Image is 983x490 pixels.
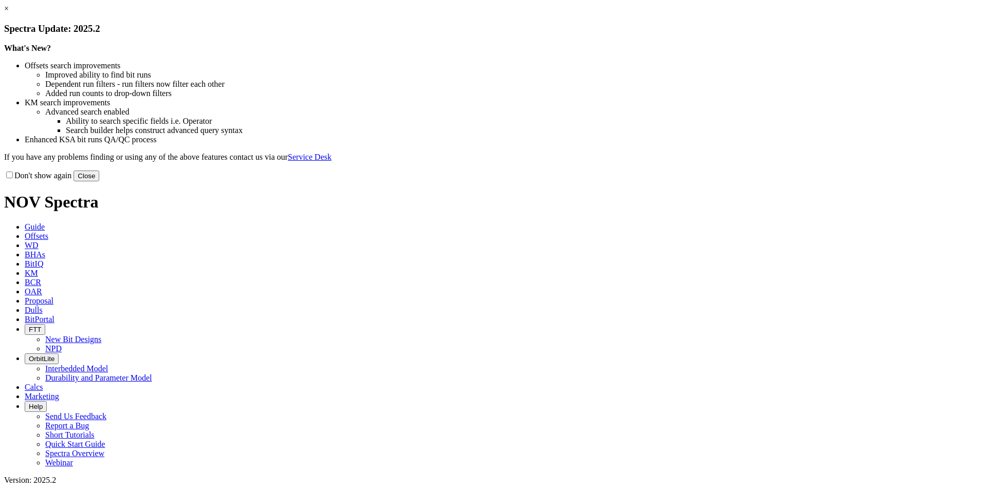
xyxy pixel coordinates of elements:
li: Added run counts to drop-down filters [45,89,979,98]
a: New Bit Designs [45,335,101,344]
li: Ability to search specific fields i.e. Operator [66,117,979,126]
span: Dulls [25,306,43,314]
h1: NOV Spectra [4,193,979,212]
a: Durability and Parameter Model [45,373,152,382]
span: Proposal [25,296,53,305]
span: FTT [29,326,41,333]
a: Webinar [45,458,73,467]
button: Close [74,171,99,181]
li: Enhanced KSA bit runs QA/QC process [25,135,979,144]
a: NPD [45,344,62,353]
span: Marketing [25,392,59,401]
span: Guide [25,222,45,231]
input: Don't show again [6,172,13,178]
a: Service Desk [288,153,332,161]
li: Advanced search enabled [45,107,979,117]
span: BitIQ [25,259,43,268]
label: Don't show again [4,171,71,180]
a: Quick Start Guide [45,440,105,448]
span: Help [29,403,43,410]
a: Short Tutorials [45,430,95,439]
p: If you have any problems finding or using any of the above features contact us via our [4,153,979,162]
span: OAR [25,287,42,296]
span: BitPortal [25,315,54,324]
span: WD [25,241,39,250]
li: KM search improvements [25,98,979,107]
li: Search builder helps construct advanced query syntax [66,126,979,135]
a: Spectra Overview [45,449,104,458]
a: × [4,4,9,13]
a: Send Us Feedback [45,412,106,421]
li: Offsets search improvements [25,61,979,70]
a: Report a Bug [45,421,89,430]
h3: Spectra Update: 2025.2 [4,23,979,34]
li: Improved ability to find bit runs [45,70,979,80]
span: OrbitLite [29,355,54,363]
span: Offsets [25,232,48,240]
strong: What's New? [4,44,51,52]
span: BCR [25,278,41,287]
li: Dependent run filters - run filters now filter each other [45,80,979,89]
span: KM [25,269,38,277]
div: Version: 2025.2 [4,476,979,485]
span: Calcs [25,383,43,391]
a: Interbedded Model [45,364,108,373]
span: BHAs [25,250,45,259]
